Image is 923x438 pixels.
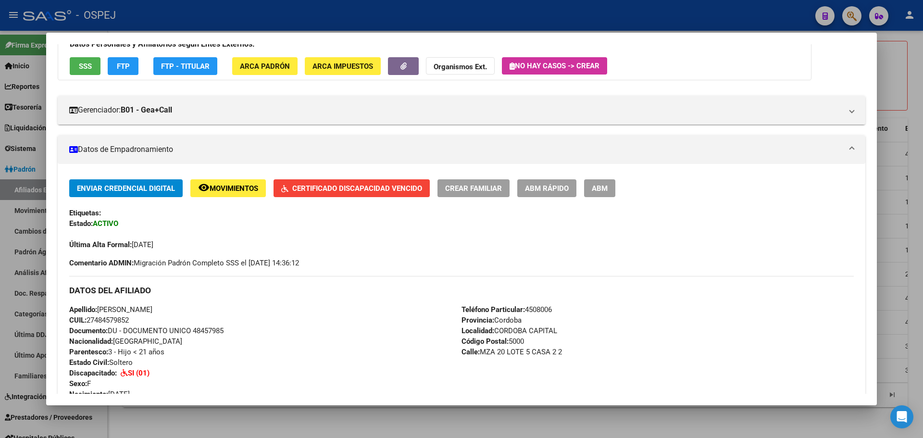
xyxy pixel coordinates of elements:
span: FTP [117,62,130,71]
button: SSS [70,57,100,75]
strong: Calle: [461,348,480,356]
h3: DATOS DEL AFILIADO [69,285,854,296]
h3: Datos Personales y Afiliatorios según Entes Externos: [70,38,799,50]
button: ARCA Impuestos [305,57,381,75]
strong: Sexo: [69,379,87,388]
strong: Etiquetas: [69,209,101,217]
span: [GEOGRAPHIC_DATA] [69,337,182,346]
span: 27484579852 [69,316,129,325]
span: FTP - Titular [161,62,210,71]
button: ARCA Padrón [232,57,298,75]
strong: Nacimiento: [69,390,108,399]
strong: SI (01) [128,369,150,377]
span: Soltero [69,358,133,367]
span: ABM Rápido [525,184,569,193]
strong: Código Postal: [461,337,509,346]
button: FTP - Titular [153,57,217,75]
span: Movimientos [210,184,258,193]
strong: Organismos Ext. [434,63,487,71]
button: No hay casos -> Crear [502,57,607,75]
span: ARCA Impuestos [312,62,373,71]
strong: Última Alta Formal: [69,240,132,249]
strong: Comentario ADMIN: [69,259,134,267]
span: MZA 20 LOTE 5 CASA 2 2 [461,348,562,356]
button: Enviar Credencial Digital [69,179,183,197]
span: 4508006 [461,305,552,314]
strong: Provincia: [461,316,494,325]
strong: Discapacitado: [69,369,117,377]
span: [DATE] [69,240,153,249]
span: Migración Padrón Completo SSS el [DATE] 14:36:12 [69,258,299,268]
span: CORDOBA CAPITAL [461,326,557,335]
button: Movimientos [190,179,266,197]
strong: Estado: [69,219,93,228]
span: F [69,379,91,388]
button: Crear Familiar [437,179,510,197]
strong: CUIL: [69,316,87,325]
button: Certificado Discapacidad Vencido [274,179,430,197]
strong: ACTIVO [93,219,118,228]
mat-expansion-panel-header: Datos de Empadronamiento [58,135,865,164]
strong: Teléfono Particular: [461,305,525,314]
mat-icon: remove_red_eye [198,182,210,193]
strong: B01 - Gea+Call [121,104,172,116]
mat-panel-title: Datos de Empadronamiento [69,144,842,155]
button: ABM [584,179,615,197]
span: [PERSON_NAME] [69,305,152,314]
span: Crear Familiar [445,184,502,193]
span: Enviar Credencial Digital [77,184,175,193]
span: DU - DOCUMENTO UNICO 48457985 [69,326,224,335]
strong: Documento: [69,326,108,335]
mat-panel-title: Gerenciador: [69,104,842,116]
span: [DATE] [69,390,130,399]
mat-expansion-panel-header: Gerenciador:B01 - Gea+Call [58,96,865,125]
span: Certificado Discapacidad Vencido [292,184,422,193]
button: Organismos Ext. [426,57,495,75]
span: 5000 [461,337,524,346]
button: FTP [108,57,138,75]
span: ABM [592,184,608,193]
span: Cordoba [461,316,522,325]
span: SSS [79,62,92,71]
span: 3 - Hijo < 21 años [69,348,164,356]
strong: Estado Civil: [69,358,109,367]
strong: Apellido: [69,305,97,314]
span: ARCA Padrón [240,62,290,71]
strong: Localidad: [461,326,494,335]
strong: Nacionalidad: [69,337,113,346]
button: ABM Rápido [517,179,576,197]
span: No hay casos -> Crear [510,62,599,70]
div: Open Intercom Messenger [890,405,913,428]
strong: Parentesco: [69,348,108,356]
